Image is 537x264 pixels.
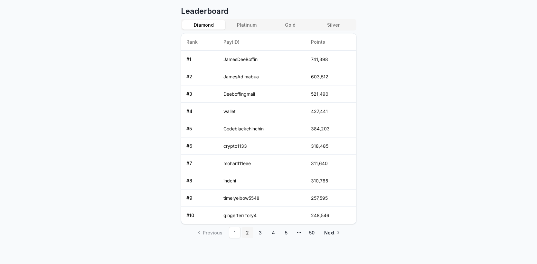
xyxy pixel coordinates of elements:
[218,155,306,172] td: mohan111eee
[306,207,356,224] td: 248,546
[306,137,356,155] td: 318,485
[306,33,356,51] th: Points
[306,51,356,68] td: 741,398
[312,20,355,30] button: Silver
[181,103,219,120] td: # 4
[181,51,219,68] td: # 1
[306,85,356,103] td: 521,490
[218,137,306,155] td: crypto1133
[242,227,253,238] a: 2
[181,189,219,207] td: # 9
[182,20,225,30] button: Diamond
[181,68,219,85] td: # 2
[218,120,306,137] td: Codeblackchinchin
[319,227,344,238] a: Go to next page
[268,227,279,238] a: 4
[218,103,306,120] td: wallet
[280,227,292,238] a: 5
[181,172,219,189] td: # 8
[218,172,306,189] td: indchi
[306,103,356,120] td: 427,441
[229,227,240,238] a: 1
[181,155,219,172] td: # 7
[181,120,219,137] td: # 5
[218,85,306,103] td: Deeboffingmail
[306,68,356,85] td: 603,512
[306,120,356,137] td: 384,203
[181,6,356,16] span: Leaderboard
[268,20,312,30] button: Gold
[306,172,356,189] td: 310,785
[306,227,318,238] a: 50
[181,227,356,238] nav: pagination
[218,68,306,85] td: JamesAdimabua
[181,33,219,51] th: Rank
[218,207,306,224] td: gingerterritory4
[324,229,334,236] span: Next
[181,137,219,155] td: # 6
[306,189,356,207] td: 257,595
[218,51,306,68] td: JamesDeeBoffin
[181,207,219,224] td: # 10
[255,227,266,238] a: 3
[306,155,356,172] td: 311,640
[181,85,219,103] td: # 3
[218,189,306,207] td: timelyelbow5548
[225,20,268,30] button: Platinum
[218,33,306,51] th: Pay(ID)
